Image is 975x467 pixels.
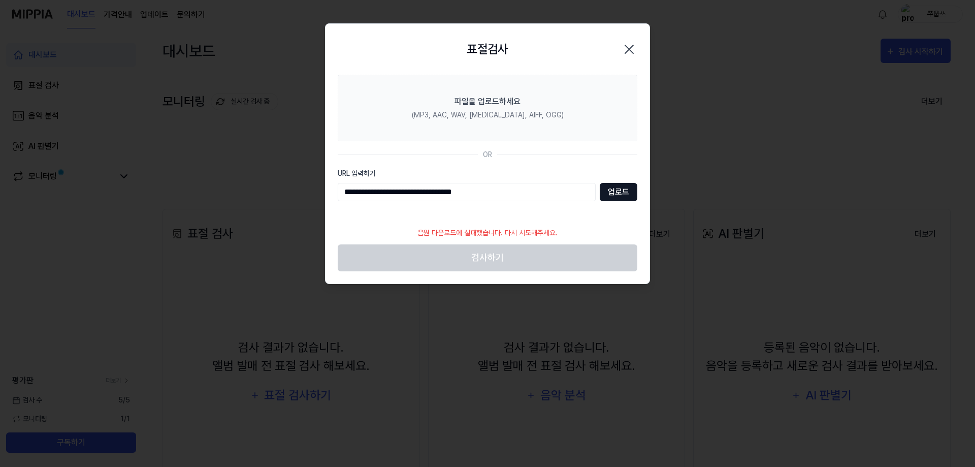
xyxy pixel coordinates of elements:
[454,96,521,108] div: 파일을 업로드하세요
[412,110,564,120] div: (MP3, AAC, WAV, [MEDICAL_DATA], AIFF, OGG)
[483,149,492,160] div: OR
[338,168,637,179] label: URL 입력하기
[600,183,637,201] button: 업로드
[467,40,508,58] h2: 표절검사
[411,222,564,244] div: 음원 다운로드에 실패했습니다. 다시 시도해주세요.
